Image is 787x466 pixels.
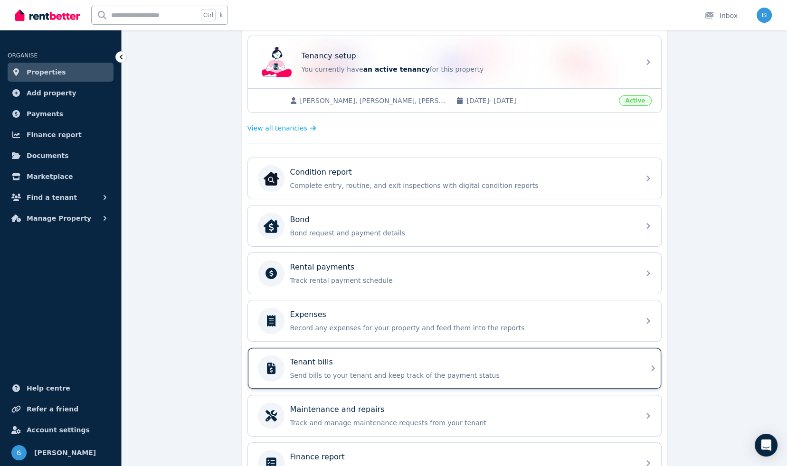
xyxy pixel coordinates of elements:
[755,434,778,457] div: Open Intercom Messenger
[466,96,613,105] span: [DATE] - [DATE]
[27,382,70,394] span: Help centre
[248,348,661,389] a: Tenant billsSend bills to your tenant and keep track of the payment status
[8,167,114,186] a: Marketplace
[8,104,114,123] a: Payments
[290,276,634,285] p: Track rental payment schedule
[264,171,279,186] img: Condition report
[290,261,355,273] p: Rental payments
[290,404,385,415] p: Maintenance and repairs
[8,52,38,59] span: ORGANISE
[8,379,114,398] a: Help centre
[27,424,90,436] span: Account settings
[290,356,333,368] p: Tenant bills
[8,84,114,103] a: Add property
[757,8,772,23] img: Isaac
[290,167,352,178] p: Condition report
[11,445,27,460] img: Isaac
[290,214,310,225] p: Bond
[248,205,661,246] a: BondBondBond request and payment details
[264,218,279,233] img: Bond
[27,171,73,182] span: Marketplace
[27,66,66,78] span: Properties
[27,150,69,161] span: Documents
[262,47,292,77] img: Tenancy setup
[8,63,114,82] a: Properties
[27,403,78,415] span: Refer a friend
[247,123,307,133] span: View all tenancies
[363,65,430,73] span: an active tenancy
[248,158,661,199] a: Condition reportCondition reportComplete entry, routine, and exit inspections with digital condit...
[290,371,634,380] p: Send bills to your tenant and keep track of the payment status
[290,181,634,190] p: Complete entry, routine, and exit inspections with digital condition reports
[8,125,114,144] a: Finance report
[290,418,634,428] p: Track and manage maintenance requests from your tenant
[27,213,91,224] span: Manage Property
[8,209,114,228] button: Manage Property
[248,36,661,88] a: Tenancy setupTenancy setupYou currently havean active tenancyfor this property
[619,95,651,106] span: Active
[219,11,223,19] span: k
[8,188,114,207] button: Find a tenant
[15,8,80,22] img: RentBetter
[247,123,316,133] a: View all tenancies
[27,87,76,99] span: Add property
[290,309,326,320] p: Expenses
[27,129,82,140] span: Finance report
[8,400,114,419] a: Refer a friend
[8,146,114,165] a: Documents
[290,451,345,463] p: Finance report
[8,420,114,439] a: Account settings
[302,50,356,62] p: Tenancy setup
[300,96,447,105] span: [PERSON_NAME], [PERSON_NAME], [PERSON_NAME]
[290,228,634,238] p: Bond request and payment details
[201,9,216,21] span: Ctrl
[248,300,661,341] a: ExpensesRecord any expenses for your property and feed them into the reports
[248,253,661,294] a: Rental paymentsTrack rental payment schedule
[34,447,96,458] span: [PERSON_NAME]
[290,323,634,333] p: Record any expenses for your property and feed them into the reports
[27,192,77,203] span: Find a tenant
[248,395,661,436] a: Maintenance and repairsTrack and manage maintenance requests from your tenant
[27,108,63,120] span: Payments
[302,65,634,74] p: You currently have for this property
[704,11,738,20] div: Inbox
